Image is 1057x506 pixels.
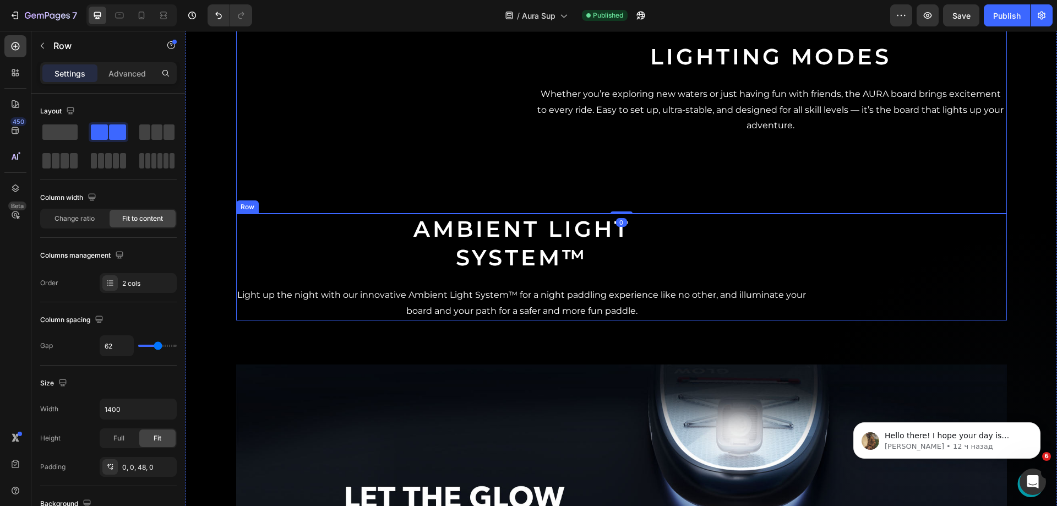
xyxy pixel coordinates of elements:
[154,433,161,443] span: Fit
[465,12,706,39] strong: Lighting modes
[55,68,85,79] p: Settings
[52,257,621,289] p: Light up the night with our innovative Ambient Light System™ for a night paddling experience like...
[100,336,133,356] input: Auto
[517,10,520,21] span: /
[122,214,163,224] span: Fit to content
[993,10,1021,21] div: Publish
[4,4,82,26] button: 7
[122,463,174,472] div: 0, 0, 48, 0
[208,4,252,26] div: Undo/Redo
[1042,452,1051,461] span: 6
[122,279,174,289] div: 2 cols
[100,399,176,419] input: Auto
[55,214,95,224] span: Change ratio
[108,68,146,79] p: Advanced
[656,195,821,278] video: Video
[40,191,99,205] div: Column width
[113,433,124,443] span: Full
[10,117,26,126] div: 450
[40,433,61,443] div: Height
[8,202,26,210] div: Beta
[40,341,53,351] div: Gap
[984,4,1030,26] button: Publish
[53,39,147,52] p: Row
[40,313,106,328] div: Column spacing
[1020,469,1046,495] iframe: Intercom live chat
[593,10,623,20] span: Published
[40,104,77,119] div: Layout
[228,184,445,240] strong: Ambient light system™
[522,10,555,21] span: Aura Sup
[40,376,69,391] div: Size
[40,278,58,288] div: Order
[431,187,442,196] div: 0
[943,4,979,26] button: Save
[40,462,66,472] div: Padding
[40,404,58,414] div: Width
[350,56,820,103] p: Whether you’re exploring new waters or just having fun with friends, the AURA board brings excite...
[186,31,1057,506] iframe: Design area
[837,399,1057,476] iframe: Intercom notifications сообщение
[40,248,126,263] div: Columns management
[952,11,971,20] span: Save
[53,171,71,181] div: Row
[72,9,77,22] p: 7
